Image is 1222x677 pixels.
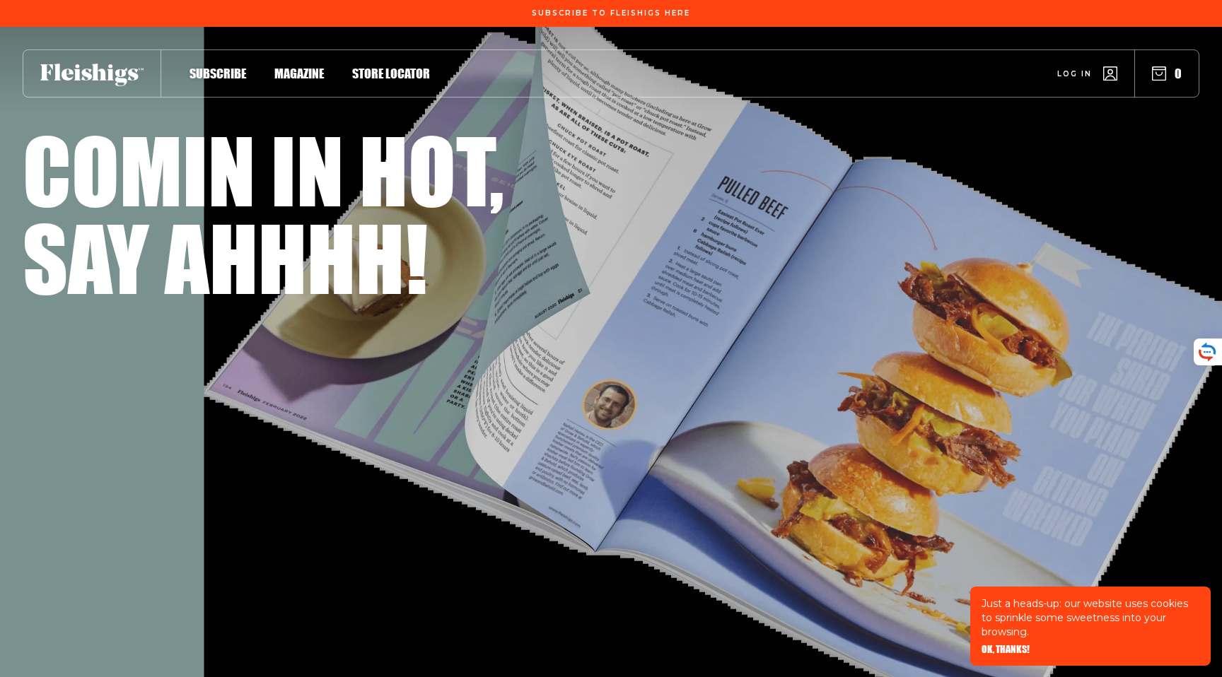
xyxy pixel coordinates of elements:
a: Subscribe [190,64,246,83]
a: Magazine [274,64,324,83]
span: Subscribe To Fleishigs Here [532,9,690,18]
p: Just a heads-up: our website uses cookies to sprinkle some sweetness into your browsing. [982,596,1199,639]
span: Magazine [274,66,324,81]
a: Store locator [352,64,430,83]
button: OK, THANKS! [982,644,1030,654]
span: Log in [1057,69,1092,79]
a: Log in [1057,66,1117,81]
span: Store locator [352,66,430,81]
span: Subscribe [190,66,246,81]
h1: Comin in hot, [23,126,504,213]
h1: Say ahhhh! [23,213,428,301]
a: Subscribe To Fleishigs Here [529,9,693,16]
button: 0 [1152,66,1182,81]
